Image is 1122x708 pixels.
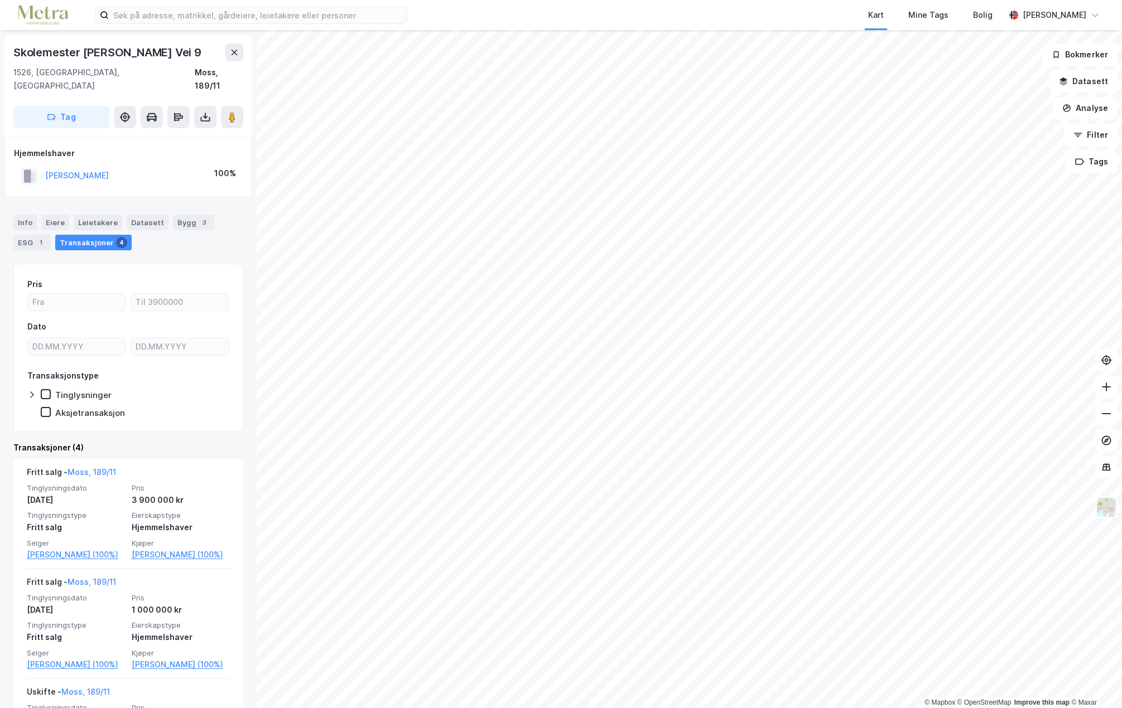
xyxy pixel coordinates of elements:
a: Moss, 189/11 [68,577,116,586]
a: [PERSON_NAME] (100%) [27,548,125,561]
div: Info [13,215,37,230]
a: [PERSON_NAME] (100%) [132,658,230,671]
a: Moss, 189/11 [68,467,116,477]
input: Fra [28,294,126,311]
div: [DATE] [27,603,125,617]
div: 3 [199,217,210,228]
div: 1 [35,237,46,248]
div: 1526, [GEOGRAPHIC_DATA], [GEOGRAPHIC_DATA] [13,66,195,93]
button: Tag [13,106,109,128]
div: Aksjetransaksjon [55,408,125,418]
button: Datasett [1049,70,1118,93]
a: [PERSON_NAME] (100%) [132,548,230,561]
div: 100% [214,167,236,180]
div: Fritt salg - [27,575,116,593]
div: Dato [27,320,46,333]
span: Pris [132,593,230,603]
div: Kart [868,8,884,22]
div: [DATE] [27,493,125,507]
button: Analyse [1053,97,1118,119]
div: Uskifte - [27,685,110,703]
div: Leietakere [74,215,122,230]
div: Pris [27,278,42,291]
span: Tinglysningsdato [27,593,125,603]
div: [PERSON_NAME] [1023,8,1086,22]
div: Hjemmelshaver [14,147,243,160]
div: Moss, 189/11 [195,66,243,93]
a: OpenStreetMap [957,699,1012,706]
span: Tinglysningstype [27,620,125,630]
div: Bygg [173,215,214,230]
div: ESG [13,235,51,250]
a: Mapbox [924,699,955,706]
div: 3 900 000 kr [132,493,230,507]
span: Kjøper [132,648,230,658]
span: Selger [27,539,125,548]
div: Fritt salg [27,631,125,644]
input: Søk på adresse, matrikkel, gårdeiere, leietakere eller personer [109,7,407,23]
iframe: Chat Widget [1066,654,1122,708]
a: Improve this map [1014,699,1070,706]
span: Tinglysningstype [27,511,125,520]
div: Transaksjoner (4) [13,441,243,454]
div: 1 000 000 kr [132,603,230,617]
a: [PERSON_NAME] (100%) [27,658,125,671]
div: Mine Tags [908,8,948,22]
div: Transaksjoner [55,235,132,250]
span: Eierskapstype [132,620,230,630]
div: Kontrollprogram for chat [1066,654,1122,708]
input: DD.MM.YYYY [28,338,126,355]
div: Skolemester [PERSON_NAME] Vei 9 [13,43,204,61]
span: Eierskapstype [132,511,230,520]
img: metra-logo.256734c3b2bbffee19d4.png [18,6,68,25]
span: Kjøper [132,539,230,548]
input: Til 3900000 [131,294,229,311]
span: Pris [132,483,230,493]
div: Datasett [127,215,168,230]
button: Bokmerker [1042,43,1118,66]
span: Tinglysningsdato [27,483,125,493]
div: Fritt salg [27,521,125,534]
div: Fritt salg - [27,465,116,483]
button: Filter [1064,124,1118,146]
a: Moss, 189/11 [61,687,110,696]
div: Eiere [41,215,69,230]
div: Hjemmelshaver [132,631,230,644]
button: Tags [1066,151,1118,173]
input: DD.MM.YYYY [131,338,229,355]
span: Selger [27,648,125,658]
img: Z [1096,497,1117,518]
div: Hjemmelshaver [132,521,230,534]
div: 4 [116,237,127,248]
div: Bolig [973,8,993,22]
div: Tinglysninger [55,390,112,400]
div: Transaksjonstype [27,369,99,382]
